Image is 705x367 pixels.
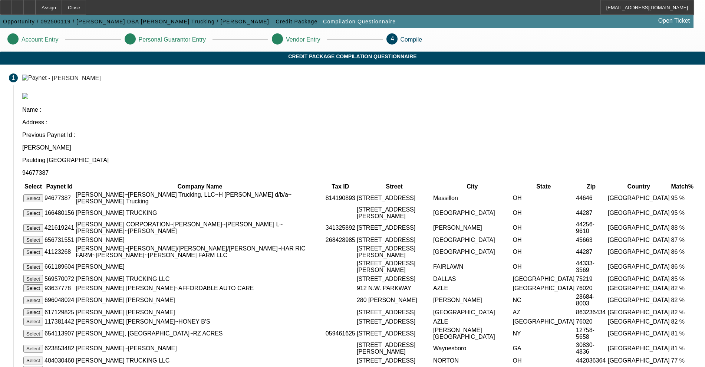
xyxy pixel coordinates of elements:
[513,317,575,326] td: [GEOGRAPHIC_DATA]
[23,236,43,244] button: Select
[671,356,694,365] td: 77 %
[513,308,575,317] td: AZ
[513,245,575,259] td: OH
[325,327,356,341] td: 059461625
[48,75,101,81] div: - [PERSON_NAME]
[75,221,325,235] td: [PERSON_NAME] CORPORATION~[PERSON_NAME]~[PERSON_NAME] L~[PERSON_NAME]~[PERSON_NAME]
[22,170,696,176] p: 94677387
[22,36,59,43] p: Account Entry
[513,260,575,274] td: OH
[23,275,43,283] button: Select
[576,260,607,274] td: 44333-3569
[44,341,75,355] td: 623853482
[75,308,325,317] td: [PERSON_NAME] [PERSON_NAME]
[433,341,511,355] td: Waynesboro
[607,236,670,244] td: [GEOGRAPHIC_DATA]
[23,248,43,256] button: Select
[576,284,607,292] td: 76020
[356,327,432,341] td: [STREET_ADDRESS]
[671,327,694,341] td: 81 %
[607,191,670,205] td: [GEOGRAPHIC_DATA]
[75,275,325,283] td: [PERSON_NAME] TRUCKING LLC
[576,245,607,259] td: 44287
[576,327,607,341] td: 12758-5658
[576,221,607,235] td: 44256-9610
[576,275,607,283] td: 75219
[433,260,511,274] td: FAIRLAWN
[356,341,432,355] td: [STREET_ADDRESS][PERSON_NAME]
[607,284,670,292] td: [GEOGRAPHIC_DATA]
[433,206,511,220] td: [GEOGRAPHIC_DATA]
[22,75,47,81] img: Paynet
[356,183,432,190] th: Street
[655,14,693,27] a: Open Ticket
[44,356,75,365] td: 404030460
[671,191,694,205] td: 95 %
[23,284,43,292] button: Select
[44,284,75,292] td: 93637778
[75,236,325,244] td: [PERSON_NAME]
[44,317,75,326] td: 117381442
[607,183,670,190] th: Country
[433,275,511,283] td: DALLAS
[513,206,575,220] td: OH
[671,260,694,274] td: 86 %
[23,183,43,190] th: Select
[44,308,75,317] td: 617129825
[433,183,511,190] th: City
[513,327,575,341] td: NY
[325,236,356,244] td: 268428985
[139,36,206,43] p: Personal Guarantor Entry
[513,284,575,292] td: [GEOGRAPHIC_DATA]
[671,341,694,355] td: 81 %
[44,236,75,244] td: 656731551
[433,221,511,235] td: [PERSON_NAME]
[671,275,694,283] td: 85 %
[44,245,75,259] td: 41123268
[513,221,575,235] td: OH
[433,191,511,205] td: Massillon
[607,260,670,274] td: [GEOGRAPHIC_DATA]
[576,183,607,190] th: Zip
[356,245,432,259] td: [STREET_ADDRESS][PERSON_NAME]
[44,221,75,235] td: 421619241
[23,263,43,271] button: Select
[356,191,432,205] td: [STREET_ADDRESS]
[671,284,694,292] td: 82 %
[75,260,325,274] td: [PERSON_NAME]
[23,357,43,364] button: Select
[513,183,575,190] th: State
[607,221,670,235] td: [GEOGRAPHIC_DATA]
[576,191,607,205] td: 44646
[513,341,575,355] td: GA
[44,275,75,283] td: 569570072
[75,206,325,220] td: [PERSON_NAME] TRUCKING
[576,341,607,355] td: 30830-4836
[321,15,398,28] button: Compilation Questionnaire
[513,356,575,365] td: OH
[607,308,670,317] td: [GEOGRAPHIC_DATA]
[576,356,607,365] td: 442036364
[23,330,43,338] button: Select
[22,93,28,99] img: paynet_logo.jpg
[671,293,694,307] td: 82 %
[75,191,325,205] td: [PERSON_NAME]~[PERSON_NAME] Trucking, LLC~H [PERSON_NAME] d/b/a~[PERSON_NAME] Trucking
[3,19,269,24] span: Opportunity / 092500119 / [PERSON_NAME] DBA [PERSON_NAME] Trucking / [PERSON_NAME]
[607,275,670,283] td: [GEOGRAPHIC_DATA]
[607,245,670,259] td: [GEOGRAPHIC_DATA]
[323,19,396,24] span: Compilation Questionnaire
[671,221,694,235] td: 88 %
[286,36,320,43] p: Vendor Entry
[433,293,511,307] td: [PERSON_NAME]
[356,293,432,307] td: 280 [PERSON_NAME]
[671,245,694,259] td: 86 %
[75,356,325,365] td: [PERSON_NAME] TRUCKING LLC
[671,317,694,326] td: 82 %
[356,206,432,220] td: [STREET_ADDRESS][PERSON_NAME]
[23,209,43,217] button: Select
[23,194,43,202] button: Select
[356,284,432,292] td: 912 N.W. PARKWAY
[325,221,356,235] td: 341325892
[433,317,511,326] td: AZLE
[23,296,43,304] button: Select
